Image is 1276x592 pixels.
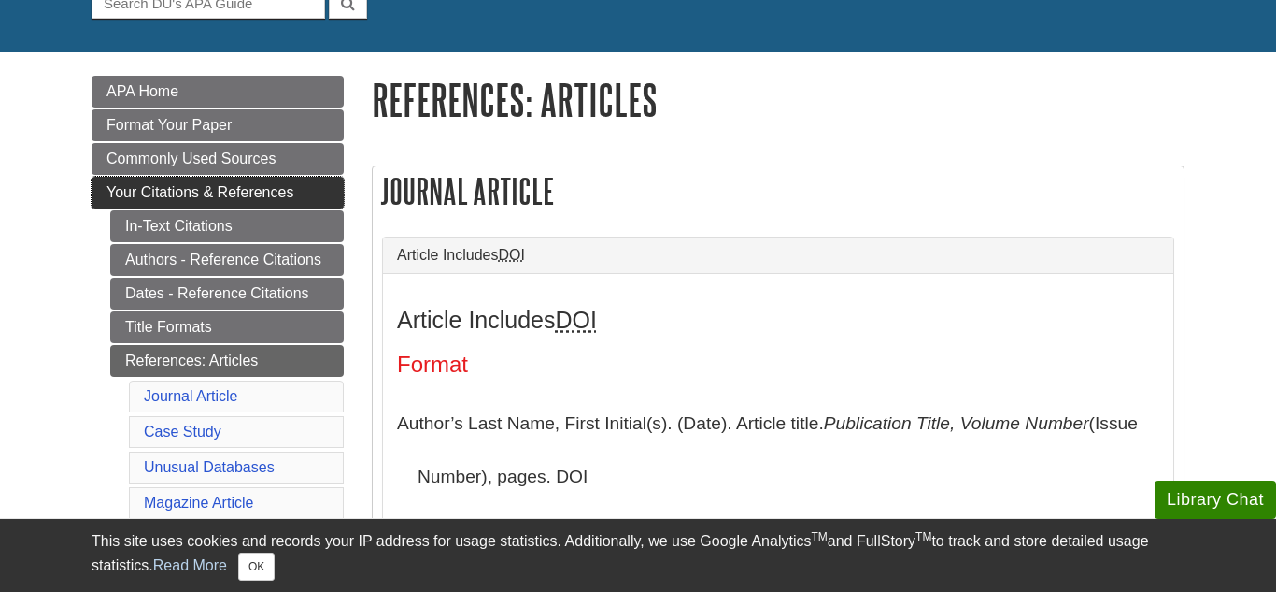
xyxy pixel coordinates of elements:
span: Format Your Paper [106,117,232,133]
h3: Article Includes [397,307,1159,334]
span: Your Citations & References [106,184,293,200]
a: APA Home [92,76,344,108]
a: Case Study [144,424,221,440]
a: References: Articles [110,345,344,377]
div: This site uses cookies and records your IP address for usage statistics. Additionally, we use Goo... [92,530,1184,581]
button: Close [238,553,275,581]
button: Library Chat [1155,481,1276,519]
h4: Format [397,353,1159,377]
a: In-Text Citations [110,210,344,242]
sup: TM [811,530,827,543]
a: Dates - Reference Citations [110,278,344,310]
a: Read More [153,557,227,573]
a: Your Citations & References [92,177,344,209]
a: Article IncludesDOI [397,247,1159,264]
a: Title Formats [110,311,344,343]
a: Authors - Reference Citations [110,244,344,276]
a: Journal Article [144,388,238,404]
a: Format Your Paper [92,109,344,141]
p: Author’s Last Name, First Initial(s). (Date). Article title. (Issue Number), pages. DOI [397,397,1159,504]
abbr: Digital Object Identifier. This is the string of numbers associated with a particular article. No... [499,247,525,263]
span: Commonly Used Sources [106,151,276,166]
a: Commonly Used Sources [92,143,344,175]
a: Magazine Article [144,495,253,511]
span: APA Home [106,83,178,99]
abbr: Digital Object Identifier. This is the string of numbers associated with a particular article. No... [556,307,597,333]
a: Unusual Databases [144,459,275,475]
i: Publication Title, Volume Number [824,413,1089,433]
h1: References: Articles [372,76,1184,123]
sup: TM [915,530,931,543]
h2: Journal Article [373,166,1184,216]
